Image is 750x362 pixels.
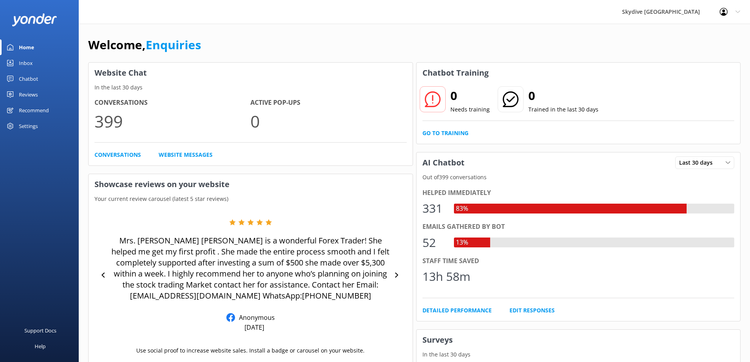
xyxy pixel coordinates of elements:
p: In the last 30 days [89,83,413,92]
div: Staff time saved [422,256,735,266]
h1: Welcome, [88,35,201,54]
div: 83% [454,204,470,214]
p: 399 [94,108,250,134]
div: Support Docs [24,323,56,338]
div: Reviews [19,87,38,102]
h2: 0 [528,86,598,105]
h3: Website Chat [89,63,413,83]
p: Your current review carousel (latest 5 star reviews) [89,195,413,203]
a: Detailed Performance [422,306,492,315]
div: Chatbot [19,71,38,87]
img: yonder-white-logo.png [12,13,57,26]
h2: 0 [450,86,490,105]
p: Anonymous [235,313,275,322]
h3: AI Chatbot [417,152,470,173]
div: Settings [19,118,38,134]
p: Trained in the last 30 days [528,105,598,114]
p: Needs training [450,105,490,114]
span: Last 30 days [679,158,717,167]
a: Enquiries [146,37,201,53]
p: Out of 399 conversations [417,173,741,182]
div: 331 [422,199,446,218]
a: Conversations [94,150,141,159]
p: Use social proof to increase website sales. Install a badge or carousel on your website. [136,346,365,355]
div: Helped immediately [422,188,735,198]
p: Mrs. [PERSON_NAME] [PERSON_NAME] is a wonderful Forex Trader! She helped me get my first profit .... [110,235,391,301]
div: Inbox [19,55,33,71]
div: 13h 58m [422,267,470,286]
a: Website Messages [159,150,213,159]
div: 13% [454,238,470,248]
h4: Conversations [94,98,250,108]
h3: Chatbot Training [417,63,494,83]
a: Edit Responses [509,306,555,315]
div: Recommend [19,102,49,118]
p: 0 [250,108,406,134]
p: [DATE] [244,323,264,332]
img: Facebook Reviews [226,313,235,322]
h3: Showcase reviews on your website [89,174,413,195]
h3: Surveys [417,330,741,350]
h4: Active Pop-ups [250,98,406,108]
p: In the last 30 days [417,350,741,359]
div: Help [35,338,46,354]
div: Emails gathered by bot [422,222,735,232]
div: Home [19,39,34,55]
a: Go to Training [422,129,469,137]
div: 52 [422,233,446,252]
